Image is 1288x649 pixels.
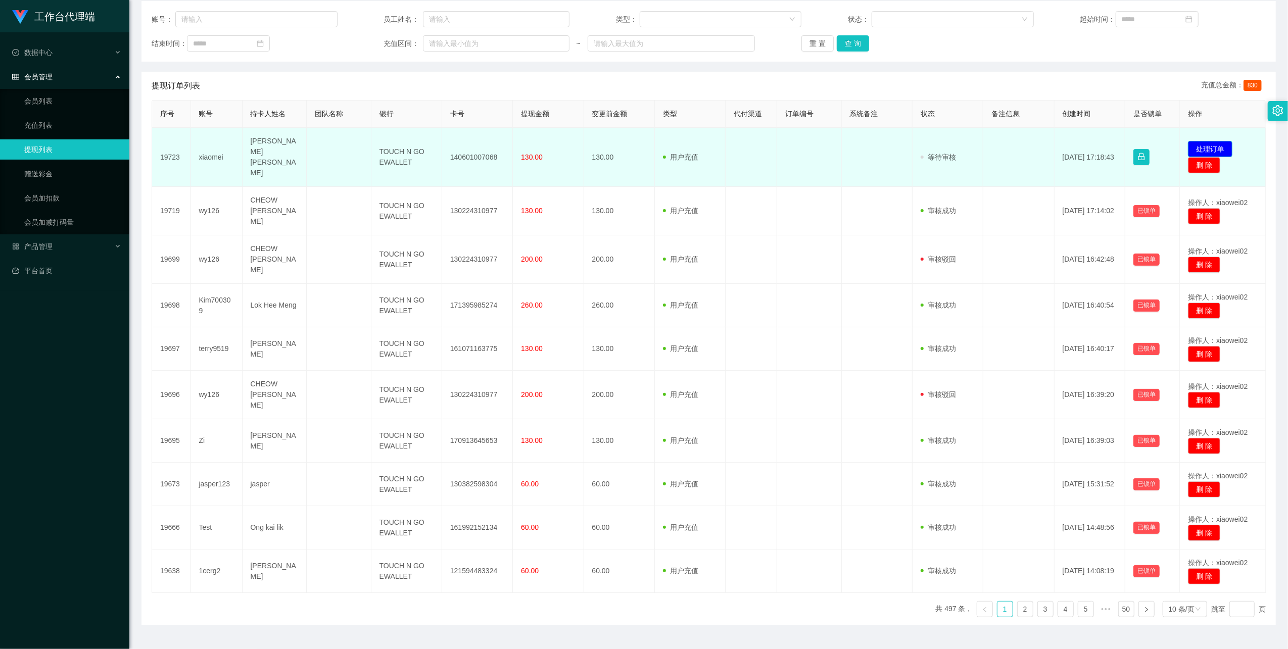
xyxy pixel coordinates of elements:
[384,38,422,49] span: 充值区间：
[24,212,121,232] a: 会员加减打码量
[1098,601,1114,617] span: •••
[921,480,956,488] span: 审核成功
[521,207,543,215] span: 130.00
[1022,16,1028,23] i: 图标: down
[1133,205,1160,217] button: 已锁单
[1037,601,1054,617] li: 3
[837,35,869,52] button: 查 询
[1058,601,1074,617] li: 4
[442,128,513,187] td: 140601007068
[191,506,243,550] td: Test
[663,567,698,575] span: 用户充值
[1133,110,1162,118] span: 是否锁单
[521,480,539,488] span: 60.00
[442,187,513,235] td: 130224310977
[663,255,698,263] span: 用户充值
[12,73,19,80] i: 图标: table
[1080,14,1116,25] span: 起始时间：
[371,235,442,284] td: TOUCH N GO EWALLET
[521,301,543,309] span: 260.00
[24,115,121,135] a: 充值列表
[442,327,513,371] td: 161071163775
[1055,327,1125,371] td: [DATE] 16:40:17
[850,110,878,118] span: 系统备注
[243,284,307,327] td: Lok Hee Meng
[785,110,814,118] span: 订单编号
[152,80,200,92] span: 提现订单列表
[1188,198,1248,207] span: 操作人：xiaowei02
[371,187,442,235] td: TOUCH N GO EWALLET
[371,327,442,371] td: TOUCH N GO EWALLET
[450,110,464,118] span: 卡号
[1188,392,1220,408] button: 删 除
[1098,601,1114,617] li: 向后 5 页
[663,344,698,353] span: 用户充值
[997,601,1013,617] li: 1
[1133,149,1150,165] button: 图标: lock
[789,16,795,23] i: 图标: down
[1078,602,1093,617] a: 5
[152,550,191,593] td: 19638
[243,187,307,235] td: CHEOW [PERSON_NAME]
[1188,257,1220,273] button: 删 除
[24,164,121,184] a: 赠送彩金
[379,110,394,118] span: 银行
[24,188,121,208] a: 会员加扣款
[442,550,513,593] td: 121594483324
[921,436,956,444] span: 审核成功
[34,1,95,33] h1: 工作台代理端
[521,390,543,398] span: 200.00
[152,38,187,49] span: 结束时间：
[199,110,213,118] span: 账号
[371,506,442,550] td: TOUCH N GO EWALLET
[1188,438,1220,454] button: 删 除
[1055,506,1125,550] td: [DATE] 14:48:56
[1188,481,1220,497] button: 删 除
[584,371,655,419] td: 200.00
[1195,606,1201,613] i: 图标: down
[315,110,343,118] span: 团队名称
[24,91,121,111] a: 会员列表
[152,463,191,506] td: 19673
[1188,247,1248,255] span: 操作人：xiaowei02
[1133,435,1160,447] button: 已锁单
[243,550,307,593] td: [PERSON_NAME]
[191,550,243,593] td: 1cerg2
[1055,550,1125,593] td: [DATE] 14:08:19
[191,187,243,235] td: wy126
[442,284,513,327] td: 171395985274
[1018,602,1033,617] a: 2
[243,235,307,284] td: CHEOW [PERSON_NAME]
[1188,208,1220,224] button: 删 除
[423,35,569,52] input: 请输入最小值为
[584,419,655,463] td: 130.00
[521,567,539,575] span: 60.00
[1188,382,1248,390] span: 操作人：xiaowei02
[921,523,956,531] span: 审核成功
[921,110,935,118] span: 状态
[1188,346,1220,362] button: 删 除
[1185,16,1192,23] i: 图标: calendar
[663,523,698,531] span: 用户充值
[191,419,243,463] td: Zi
[1133,478,1160,490] button: 已锁单
[997,602,1013,617] a: 1
[521,344,543,353] span: 130.00
[1133,522,1160,534] button: 已锁单
[1201,80,1266,92] div: 充值总金额：
[12,243,19,250] i: 图标: appstore-o
[152,284,191,327] td: 19698
[1188,515,1248,523] span: 操作人：xiaowei02
[982,607,988,613] i: 图标: left
[1133,254,1160,266] button: 已锁单
[1133,565,1160,577] button: 已锁单
[921,207,956,215] span: 审核成功
[569,38,588,49] span: ~
[1063,110,1091,118] span: 创建时间
[1188,428,1248,436] span: 操作人：xiaowei02
[257,40,264,47] i: 图标: calendar
[243,128,307,187] td: [PERSON_NAME] [PERSON_NAME]
[848,14,872,25] span: 状态：
[592,110,628,118] span: 变更前金额
[442,463,513,506] td: 130382598304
